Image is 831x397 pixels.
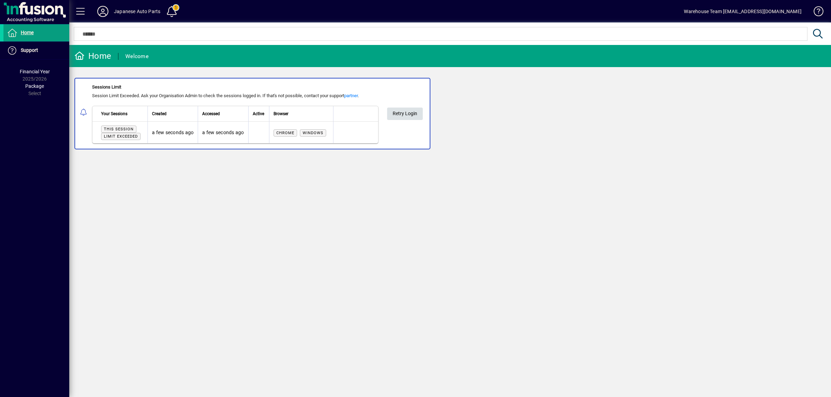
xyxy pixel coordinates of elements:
[20,69,50,74] span: Financial Year
[104,134,138,139] span: Limit exceeded
[387,108,423,120] button: Retry Login
[21,47,38,53] span: Support
[114,6,160,17] div: Japanese Auto Parts
[101,110,127,118] span: Your Sessions
[92,92,378,99] div: Session Limit Exceeded. Ask your Organisation Admin to check the sessions logged in. If that's no...
[152,110,167,118] span: Created
[344,93,358,98] a: partner
[92,84,378,91] div: Sessions Limit
[148,122,198,143] td: a few seconds ago
[684,6,802,17] div: Warehouse Team [EMAIL_ADDRESS][DOMAIN_NAME]
[125,51,149,62] div: Welcome
[808,1,822,24] a: Knowledge Base
[104,127,134,131] span: This session
[69,78,831,149] app-alert-notification-menu-item: Sessions Limit
[3,42,69,59] a: Support
[92,5,114,18] button: Profile
[25,83,44,89] span: Package
[253,110,264,118] span: Active
[274,110,288,118] span: Browser
[276,131,294,135] span: Chrome
[202,110,220,118] span: Accessed
[21,30,34,35] span: Home
[74,50,111,62] div: Home
[198,122,248,143] td: a few seconds ago
[393,108,417,119] span: Retry Login
[303,131,323,135] span: Windows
